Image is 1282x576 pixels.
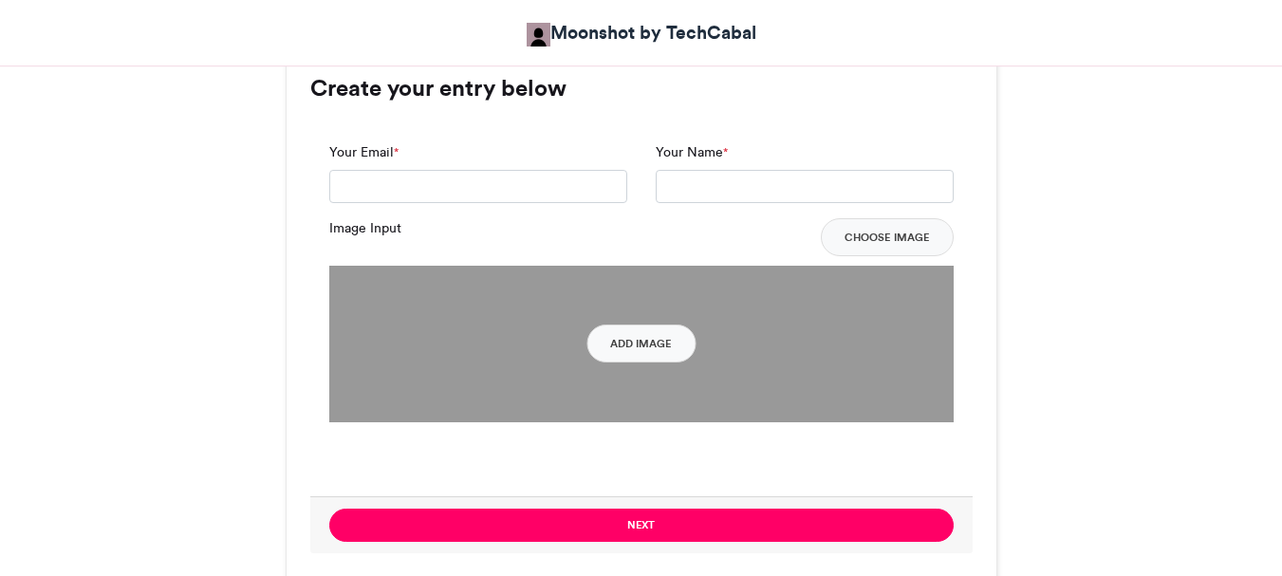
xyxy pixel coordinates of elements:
a: Moonshot by TechCabal [527,19,756,46]
label: Your Email [329,142,399,162]
button: Choose Image [821,218,954,256]
button: Add Image [586,325,696,362]
label: Your Name [656,142,728,162]
label: Image Input [329,218,401,238]
img: Moonshot by TechCabal [527,23,550,46]
button: Next [329,509,954,542]
h3: Create your entry below [310,77,973,100]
